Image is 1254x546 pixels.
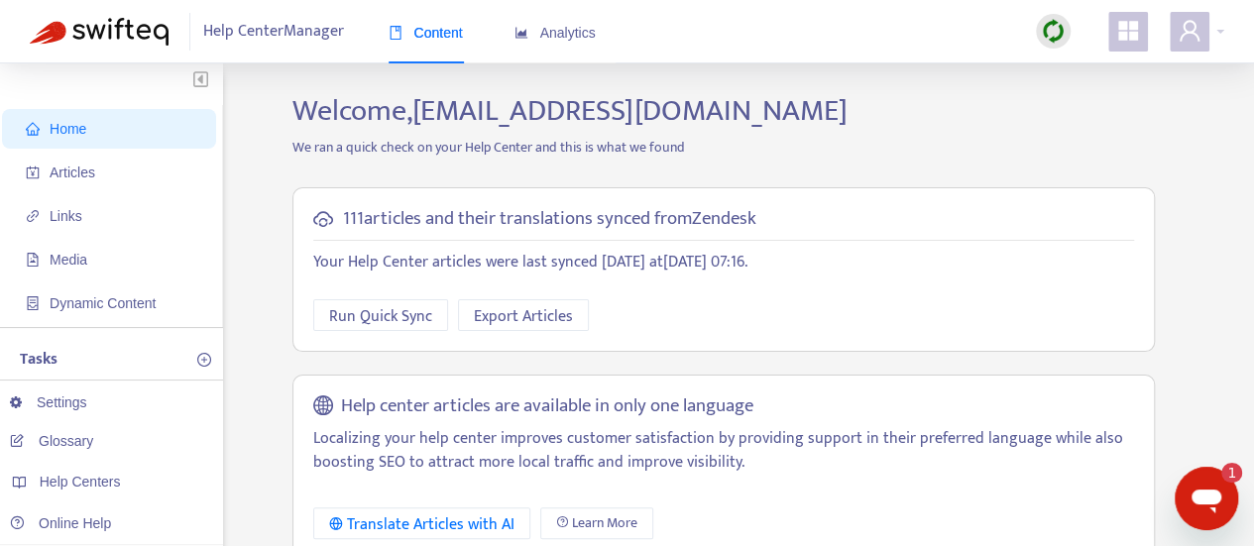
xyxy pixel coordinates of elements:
span: user [1178,19,1201,43]
div: Translate Articles with AI [329,512,514,537]
p: Your Help Center articles were last synced [DATE] at [DATE] 07:16 . [313,251,1134,274]
span: cloud-sync [313,209,333,229]
span: container [26,296,40,310]
span: Learn More [572,512,637,534]
span: area-chart [514,26,528,40]
span: Analytics [514,25,596,41]
span: Welcome, [EMAIL_ADDRESS][DOMAIN_NAME] [292,86,848,136]
span: link [26,209,40,223]
span: Dynamic Content [50,295,156,311]
span: Links [50,208,82,224]
span: account-book [26,165,40,179]
span: global [313,395,333,418]
img: sync.dc5367851b00ba804db3.png [1041,19,1066,44]
span: book [389,26,402,40]
button: Translate Articles with AI [313,507,530,539]
span: Content [389,25,463,41]
span: Export Articles [474,304,573,329]
span: plus-circle [197,353,211,367]
span: home [26,122,40,136]
h5: Help center articles are available in only one language [341,395,753,418]
button: Export Articles [458,299,589,331]
iframe: Button to launch messaging window, 1 unread message [1175,467,1238,530]
a: Online Help [10,515,111,531]
span: Media [50,252,87,268]
span: Run Quick Sync [329,304,432,329]
p: Tasks [20,348,57,372]
p: Localizing your help center improves customer satisfaction by providing support in their preferre... [313,427,1134,475]
iframe: Number of unread messages [1202,463,1242,483]
span: Home [50,121,86,137]
span: file-image [26,253,40,267]
span: Help Center Manager [203,13,344,51]
p: We ran a quick check on your Help Center and this is what we found [278,137,1170,158]
span: Help Centers [40,474,121,490]
span: Articles [50,164,95,180]
a: Learn More [540,507,653,539]
a: Glossary [10,433,93,449]
h5: 111 articles and their translations synced from Zendesk [343,208,756,231]
img: Swifteq [30,18,169,46]
a: Settings [10,394,87,410]
button: Run Quick Sync [313,299,448,331]
span: appstore [1116,19,1140,43]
